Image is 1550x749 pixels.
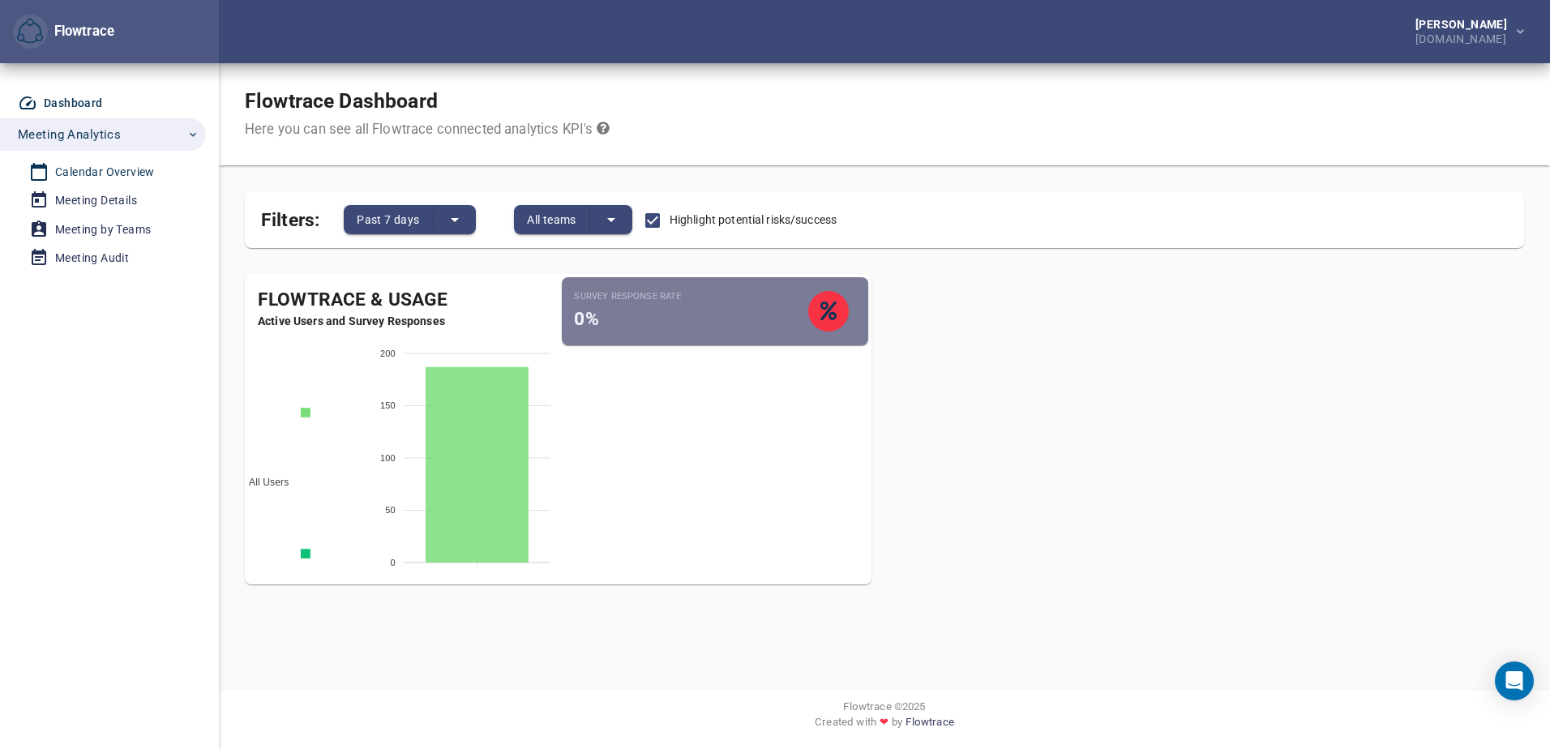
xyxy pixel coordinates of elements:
[13,15,48,49] button: Flowtrace
[232,714,1537,736] div: Created with
[527,210,576,229] span: All teams
[843,699,925,714] span: Flowtrace © 2025
[344,205,475,234] div: split button
[906,714,953,736] a: Flowtrace
[245,313,558,329] span: Active Users and Survey Responses
[575,308,599,330] span: 0%
[55,220,151,240] div: Meeting by Teams
[514,205,632,234] div: split button
[1389,14,1537,49] button: [PERSON_NAME][DOMAIN_NAME]
[48,22,114,41] div: Flowtrace
[245,120,610,139] div: Here you can see all Flowtrace connected analytics KPI's
[391,558,396,567] tspan: 0
[245,287,558,314] div: Flowtrace & Usage
[55,190,137,211] div: Meeting Details
[18,124,121,145] span: Meeting Analytics
[55,162,155,182] div: Calendar Overview
[575,290,809,303] small: Survey Response Rate
[1415,19,1514,30] div: [PERSON_NAME]
[1415,30,1514,45] div: [DOMAIN_NAME]
[357,210,419,229] span: Past 7 days
[44,93,103,113] div: Dashboard
[892,714,902,736] span: by
[55,248,129,268] div: Meeting Audit
[1495,661,1534,700] div: Open Intercom Messenger
[13,15,114,49] div: Flowtrace
[245,89,610,113] h1: Flowtrace Dashboard
[237,477,289,488] span: All Users
[380,400,396,410] tspan: 150
[876,714,892,730] span: ❤
[261,199,319,234] span: Filters:
[385,505,396,515] tspan: 50
[670,212,837,229] span: Highlight potential risks/success
[514,205,590,234] button: All teams
[380,453,396,463] tspan: 100
[17,19,43,45] img: Flowtrace
[344,205,433,234] button: Past 7 days
[380,349,396,358] tspan: 200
